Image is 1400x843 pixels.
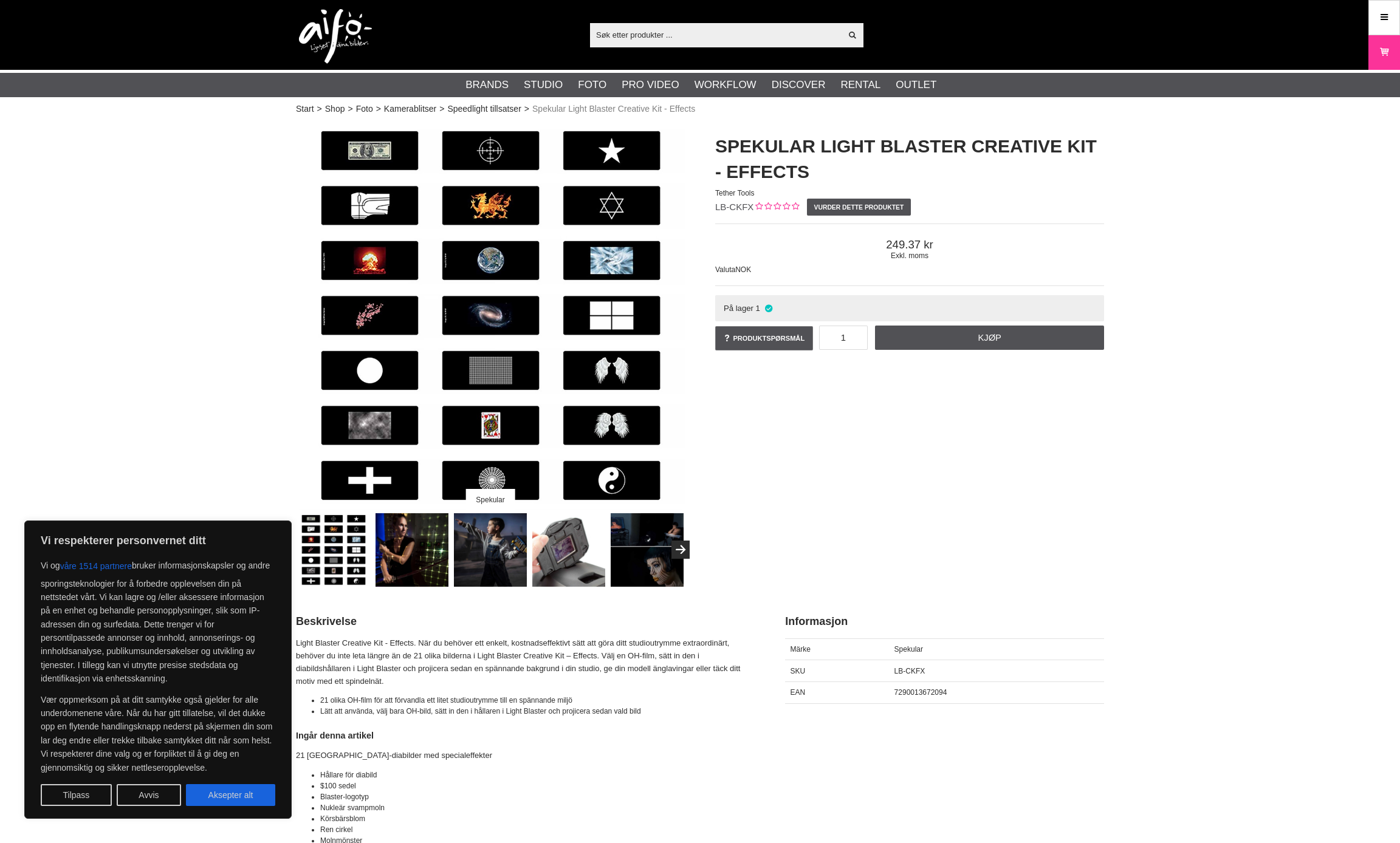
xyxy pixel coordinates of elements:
[772,77,826,93] a: Discover
[753,201,799,214] div: Kundevurdering: 0
[466,489,515,510] div: Spekular
[695,77,757,93] a: Workflow
[622,77,679,93] a: Pro Video
[317,103,322,115] span: >
[296,729,755,742] h4: Ingår denna artikel
[186,784,275,806] button: Aksepter alt
[715,251,1104,260] span: Exkl. moms
[356,103,373,115] a: Foto
[715,134,1104,185] h1: Spekular Light Blaster Creative Kit - Effects
[763,304,774,313] i: På lager
[439,103,444,115] span: >
[532,103,695,115] span: Spekular Light Blaster Creative Kit - Effects
[296,614,755,629] h2: Beskrivelse
[756,304,760,313] span: 1
[724,304,753,313] span: På lager
[875,326,1104,350] a: Kjøp
[320,780,755,791] li: $100 sedel
[320,791,755,802] li: Blaster-logotyp
[297,513,371,587] img: Spekular
[532,513,606,587] img: Spekular
[299,9,372,64] img: logo.png
[325,103,345,115] a: Shop
[24,520,292,819] div: Vi respekterer personvernet ditt
[791,688,806,697] span: EAN
[791,645,811,654] span: Märke
[296,749,755,762] p: 21 [GEOGRAPHIC_DATA]-diabilder med specialeffekter
[715,326,813,350] a: Produktspørsmål
[524,77,563,93] a: Studio
[715,202,753,212] span: LB-CKFX
[320,802,755,813] li: Nukleär svampmoln
[296,637,755,688] p: Light Blaster Creative Kit - Effects. När du behöver ett enkelt, kostnadseffektivt sätt att göra ...
[894,645,923,654] span: Spekular
[671,541,690,559] button: Next
[840,77,880,93] a: Rental
[447,103,521,115] a: Speedlight tillsatser
[320,770,755,780] li: Hållare för diabild
[384,103,436,115] a: Kamerablitser
[41,533,275,548] p: Vi respekterer personvernet ditt
[735,265,751,274] span: NOK
[320,695,755,706] li: 21 olika OH-film för att förvandla ett litet studioutrymme till en spännande miljö
[348,103,352,115] span: >
[320,824,755,835] li: Ren cirkel
[41,693,275,774] p: Vær oppmerksom på at ditt samtykke også gjelder for alle underdomenene våre. Når du har gitt till...
[791,667,806,675] span: SKU
[715,238,1104,251] span: 249.37
[715,189,754,197] span: Tether Tools
[465,77,509,93] a: Brands
[611,513,684,587] img: Spekular
[894,667,925,675] span: LB-CKFX
[807,199,910,216] a: Vurder dette produktet
[376,513,449,587] img: Spekular
[524,103,529,115] span: >
[894,688,947,697] span: 7290013672094
[590,26,841,44] input: Søk etter produkter ...
[320,706,755,717] li: Lätt att använda, välj bara OH-bild, sätt in den i hållaren i Light Blaster och projicera sedan v...
[785,614,1104,629] h2: Informasjon
[454,513,527,587] img: Spekular
[296,103,314,115] a: Start
[320,813,755,824] li: Körsbärsblom
[41,555,275,686] p: Vi og bruker informasjonskapsler og andre sporingsteknologier for å forbedre opplevelsen din på n...
[715,265,735,274] span: Valuta
[896,77,936,93] a: Outlet
[296,121,685,510] img: Spekular
[578,77,606,93] a: Foto
[117,784,181,806] button: Avvis
[60,555,132,577] button: våre 1514 partnere
[41,784,112,806] button: Tilpass
[376,103,381,115] span: >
